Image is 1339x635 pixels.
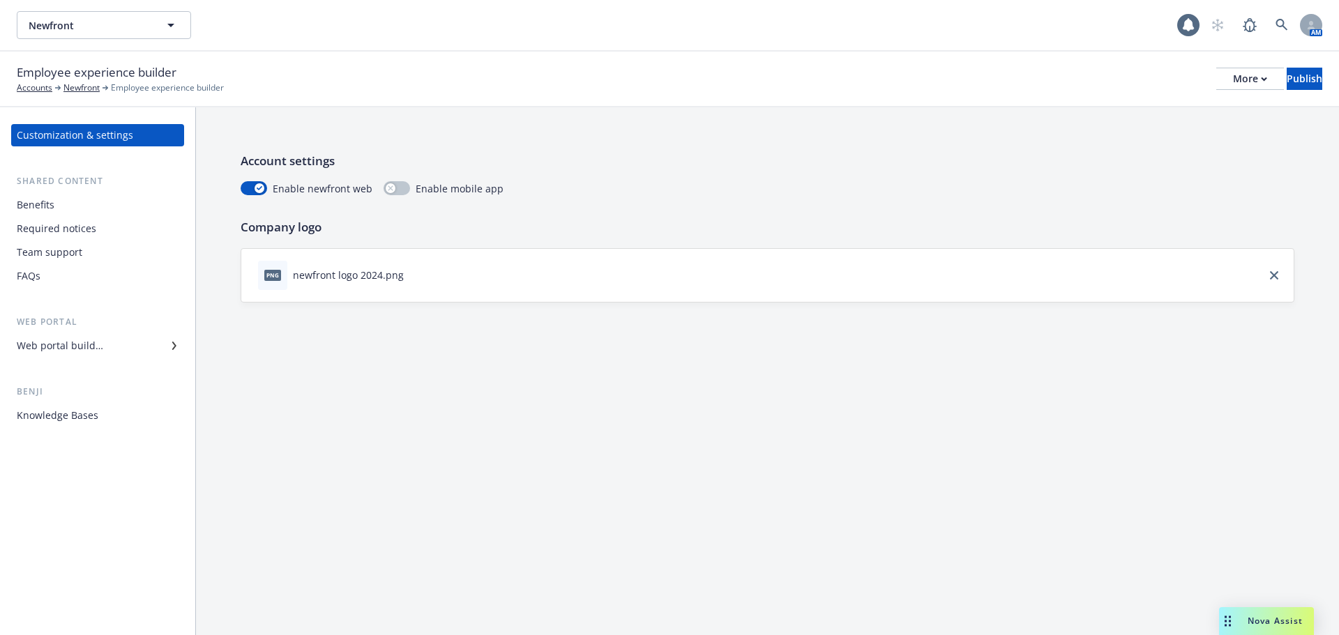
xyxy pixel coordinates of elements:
span: Nova Assist [1248,615,1303,627]
div: FAQs [17,265,40,287]
div: Web portal builder [17,335,103,357]
a: Knowledge Bases [11,404,184,427]
button: Publish [1287,68,1322,90]
a: close [1266,267,1283,284]
div: Required notices [17,217,96,240]
button: Newfront [17,11,191,39]
a: Search [1268,11,1296,39]
div: Drag to move [1219,607,1236,635]
div: Benefits [17,194,54,216]
a: Accounts [17,82,52,94]
span: Employee experience builder [17,63,176,82]
div: Team support [17,241,82,263]
a: Start snowing [1204,11,1232,39]
div: Customization & settings [17,124,133,146]
div: Web portal [11,315,184,329]
a: Report a Bug [1236,11,1264,39]
span: Enable mobile app [416,181,504,196]
span: Newfront [29,18,149,33]
div: Shared content [11,174,184,188]
a: Customization & settings [11,124,184,146]
div: Knowledge Bases [17,404,98,427]
span: Employee experience builder [111,82,224,94]
a: Newfront [63,82,100,94]
a: Benefits [11,194,184,216]
p: Company logo [241,218,1294,236]
p: Account settings [241,152,1294,170]
div: Publish [1287,68,1322,89]
a: Required notices [11,217,184,240]
button: download file [409,268,421,282]
a: Team support [11,241,184,263]
span: png [264,270,281,280]
div: newfront logo 2024.png [293,268,404,282]
div: More [1233,68,1267,89]
span: Enable newfront web [273,181,372,196]
button: More [1216,68,1284,90]
a: Web portal builder [11,335,184,357]
button: Nova Assist [1219,607,1314,635]
div: Benji [11,385,184,399]
a: FAQs [11,265,184,287]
